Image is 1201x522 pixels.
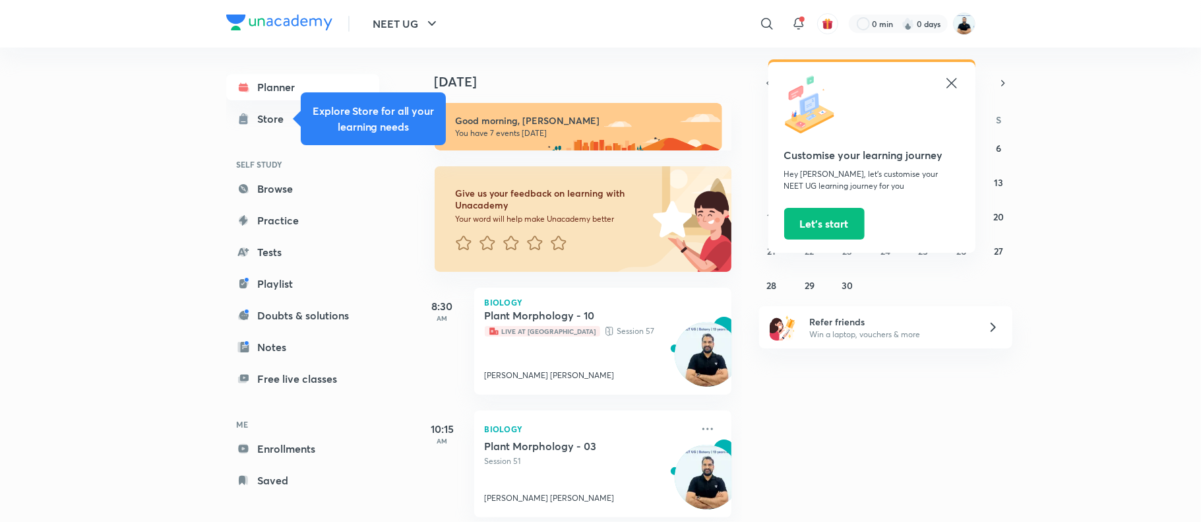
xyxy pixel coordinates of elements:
button: September 7, 2025 [761,172,782,193]
abbr: September 29, 2025 [805,279,815,292]
h6: Refer friends [809,315,971,329]
div: Store [258,111,292,127]
button: September 6, 2025 [989,137,1010,158]
p: Session 51 [485,455,692,467]
a: Company Logo [226,15,332,34]
button: September 13, 2025 [989,172,1010,193]
h4: [DATE] [435,74,745,90]
h6: Good morning, [PERSON_NAME] [456,115,710,127]
abbr: September 13, 2025 [995,176,1004,189]
img: morning [435,103,722,150]
img: feedback_image [608,166,731,272]
img: referral [770,314,796,341]
p: Session 57 [485,325,692,338]
h6: Give us your feedback on learning with Unacademy [456,187,648,211]
button: September 14, 2025 [761,206,782,227]
abbr: September 27, 2025 [995,245,1004,257]
p: Hey [PERSON_NAME], let’s customise your NEET UG learning journey for you [784,168,960,192]
img: avatar [822,18,834,30]
p: Biology [485,421,692,437]
h5: Explore Store for all your learning needs [311,103,435,135]
button: September 30, 2025 [837,275,858,296]
abbr: September 6, 2025 [997,142,1002,154]
button: Let’s start [784,208,865,240]
p: Win a laptop, vouchers & more [809,329,971,341]
button: September 28, 2025 [761,275,782,296]
button: September 20, 2025 [989,206,1010,227]
abbr: September 30, 2025 [842,279,853,292]
h5: 8:30 [416,298,469,314]
a: Free live classes [226,366,379,392]
a: Planner [226,74,379,100]
p: [PERSON_NAME] [PERSON_NAME] [485,370,615,381]
p: Biology [485,298,721,306]
button: September 21, 2025 [761,240,782,261]
a: Tests [226,239,379,265]
p: AM [416,314,469,322]
img: icon [784,75,844,135]
a: Doubts & solutions [226,302,379,329]
h5: Customise your learning journey [784,147,960,163]
button: NEET UG [365,11,448,37]
p: Your word will help make Unacademy better [456,214,648,224]
a: Playlist [226,271,379,297]
img: Company Logo [226,15,332,30]
a: Browse [226,176,379,202]
a: Practice [226,207,379,234]
button: avatar [817,13,838,34]
abbr: September 26, 2025 [956,245,966,257]
p: [PERSON_NAME] [PERSON_NAME] [485,492,615,504]
abbr: Saturday [997,114,1002,126]
button: September 27, 2025 [989,240,1010,261]
a: Saved [226,467,379,494]
abbr: September 14, 2025 [767,211,776,223]
abbr: September 22, 2025 [805,245,815,257]
abbr: September 28, 2025 [767,279,777,292]
h5: Plant Morphology - 03 [485,440,649,453]
h6: SELF STUDY [226,153,379,176]
h6: ME [226,413,379,436]
abbr: September 23, 2025 [843,245,853,257]
p: You have 7 events [DATE] [456,128,710,139]
span: Live at [GEOGRAPHIC_DATA] [485,326,600,337]
button: September 29, 2025 [799,275,820,296]
p: AM [416,437,469,445]
img: Subhash Chandra Yadav [953,13,975,35]
abbr: September 25, 2025 [918,245,928,257]
h5: Plant Morphology - 10 [485,309,649,322]
h5: 10:15 [416,421,469,437]
a: Store [226,106,379,132]
img: streak [902,17,915,30]
a: Notes [226,334,379,360]
abbr: September 24, 2025 [880,245,890,257]
a: Enrollments [226,436,379,462]
abbr: September 20, 2025 [994,211,1004,223]
abbr: September 21, 2025 [768,245,776,257]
